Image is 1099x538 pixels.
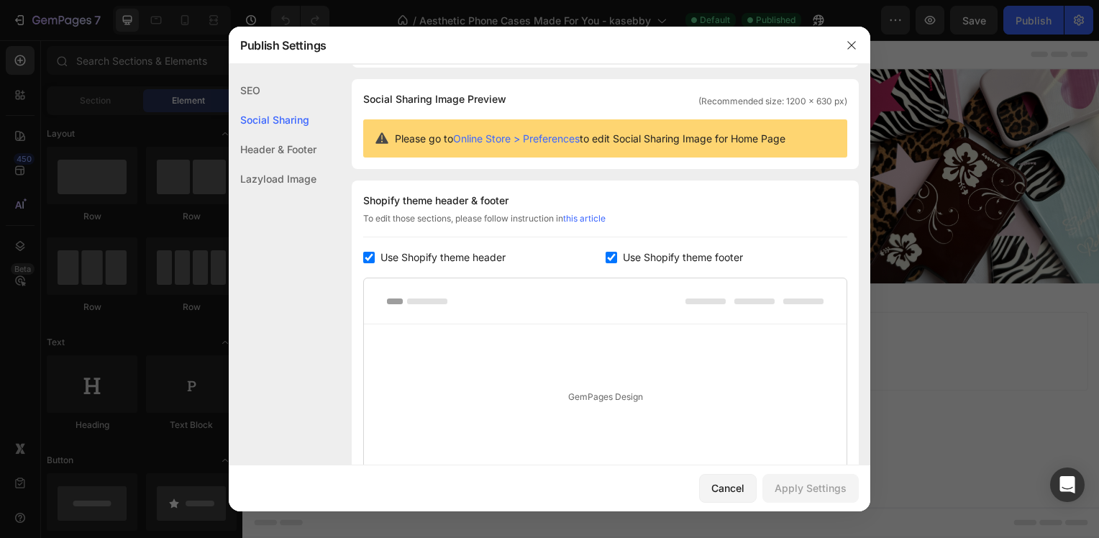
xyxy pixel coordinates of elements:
[309,29,555,145] h2: Your New Favorite Phone Case
[699,474,757,503] button: Cancel
[229,164,316,193] div: Lazyload Image
[453,132,580,145] a: Online Store > Preferences
[395,131,785,146] span: Please go to to edit Social Sharing Image for Home Page
[775,480,847,496] div: Apply Settings
[229,134,316,164] div: Header & Footer
[484,316,591,329] span: then drag & drop elements
[363,192,847,209] div: Shopify theme header & footer
[616,29,863,245] img: Aesthetic phone cases scattered
[388,316,465,329] span: from URL or image
[363,212,847,237] div: To edit those sections, please follow instruction in
[380,249,506,266] span: Use Shopify theme header
[762,474,859,503] button: Apply Settings
[363,91,506,108] span: Social Sharing Image Preview
[398,266,466,281] span: Add section
[1050,468,1085,502] div: Open Intercom Messenger
[379,167,483,205] a: Shop Here
[623,249,743,266] span: Use Shopify theme footer
[563,213,606,224] a: this article
[229,105,316,134] div: Social Sharing
[229,76,316,105] div: SEO
[414,175,466,196] p: Shop Here
[711,480,744,496] div: Cancel
[229,27,833,64] div: Publish Settings
[495,298,583,314] div: Add blank section
[270,316,368,329] span: inspired by CRO experts
[390,298,465,314] div: Generate layout
[277,298,364,314] div: Choose templates
[364,324,847,469] div: GemPages Design
[698,95,847,108] span: (Recommended size: 1200 x 630 px)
